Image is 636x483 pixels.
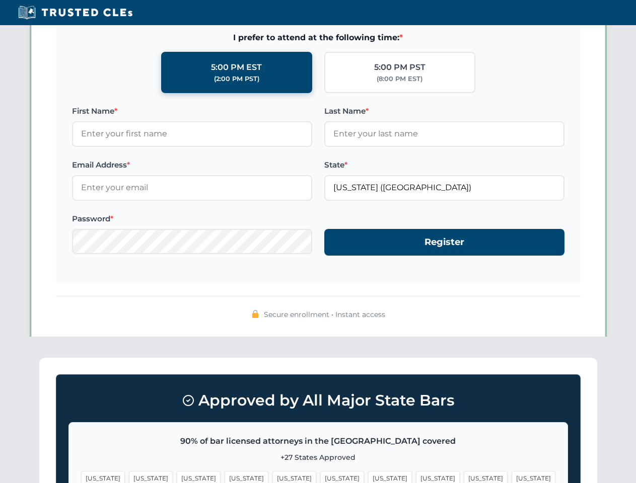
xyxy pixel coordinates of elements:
[72,31,564,44] span: I prefer to attend at the following time:
[377,74,422,84] div: (8:00 PM EST)
[72,175,312,200] input: Enter your email
[72,121,312,146] input: Enter your first name
[72,105,312,117] label: First Name
[211,61,262,74] div: 5:00 PM EST
[214,74,259,84] div: (2:00 PM PST)
[81,435,555,448] p: 90% of bar licensed attorneys in the [GEOGRAPHIC_DATA] covered
[374,61,426,74] div: 5:00 PM PST
[81,452,555,463] p: +27 States Approved
[324,229,564,256] button: Register
[324,105,564,117] label: Last Name
[72,159,312,171] label: Email Address
[324,175,564,200] input: Florida (FL)
[264,309,385,320] span: Secure enrollment • Instant access
[324,121,564,146] input: Enter your last name
[251,310,259,318] img: 🔒
[324,159,564,171] label: State
[68,387,568,414] h3: Approved by All Major State Bars
[15,5,135,20] img: Trusted CLEs
[72,213,312,225] label: Password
